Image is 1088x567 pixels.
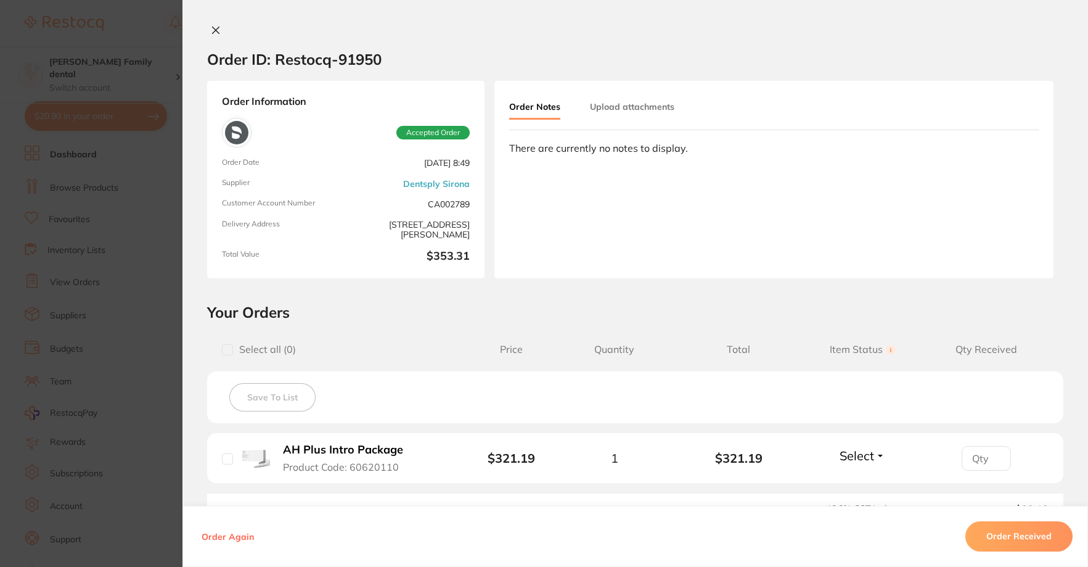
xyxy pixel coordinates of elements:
span: Select [840,448,874,463]
button: Upload attachments [590,96,674,118]
b: $353.31 [351,250,470,263]
button: Save To List [229,383,316,412]
strong: Order Information [222,96,470,108]
span: [DATE] 8:49 [351,158,470,168]
input: Qty [962,446,1011,471]
h2: Order ID: Restocq- 91950 [207,50,382,68]
b: AH Plus Intro Package [283,444,403,457]
h2: Your Orders [207,303,1063,321]
span: 1 [611,451,618,465]
a: Dentsply Sirona [403,179,470,189]
span: Recipient: Default ( [EMAIL_ADDRESS][DOMAIN_NAME] ) [222,504,444,515]
img: AH Plus Intro Package [242,443,270,471]
span: Quantity [552,344,676,355]
span: Delivery Address [222,220,341,240]
b: $321.19 [677,451,801,465]
div: There are currently no notes to display. [509,143,1039,154]
button: Order Notes [509,96,560,120]
span: Select all ( 0 ) [233,344,296,355]
span: CA002789 [351,199,470,209]
span: Qty Received [925,344,1049,355]
span: Order Date [222,158,341,168]
button: Order Again [198,531,258,542]
span: Accepted Order [396,126,470,139]
img: Dentsply Sirona [225,121,248,144]
span: Total Value [222,250,341,263]
span: [STREET_ADDRESS][PERSON_NAME] [351,220,470,240]
span: Item Status [801,344,925,355]
span: 10.0 % GST Incl. [827,503,933,515]
span: Supplier [222,178,341,189]
span: Price [470,344,552,355]
span: Customer Account Number [222,199,341,209]
span: Product Code: 60620110 [283,461,399,473]
button: Select [836,448,889,463]
button: Order Received [965,522,1073,552]
span: Total [677,344,801,355]
b: $321.19 [488,450,535,466]
button: AH Plus Intro Package Product Code: 60620110 [279,443,419,473]
output: $32.12 [943,503,1049,515]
